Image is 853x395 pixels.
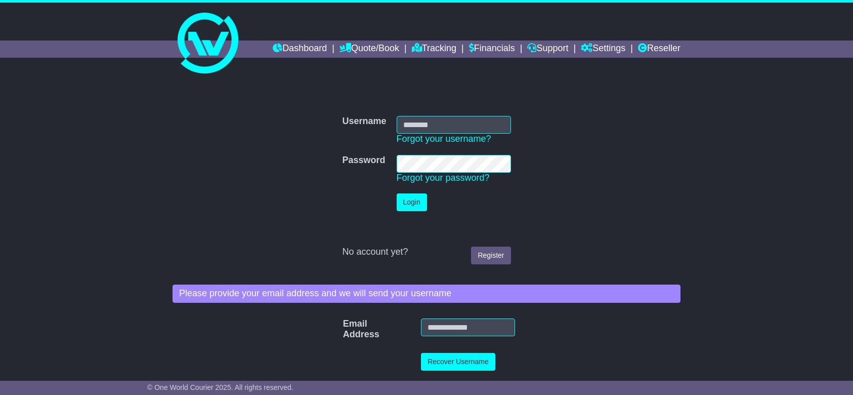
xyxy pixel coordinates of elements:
[147,383,293,391] span: © One World Courier 2025. All rights reserved.
[471,247,510,264] a: Register
[342,155,385,166] label: Password
[638,41,680,58] a: Reseller
[412,41,456,58] a: Tracking
[273,41,327,58] a: Dashboard
[342,116,386,127] label: Username
[527,41,568,58] a: Support
[397,193,427,211] button: Login
[339,41,399,58] a: Quote/Book
[469,41,515,58] a: Financials
[421,353,495,371] button: Recover Username
[581,41,625,58] a: Settings
[173,285,680,303] div: Please provide your email address and we will send your username
[342,247,510,258] div: No account yet?
[338,319,356,340] label: Email Address
[397,134,491,144] a: Forgot your username?
[397,173,490,183] a: Forgot your password?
